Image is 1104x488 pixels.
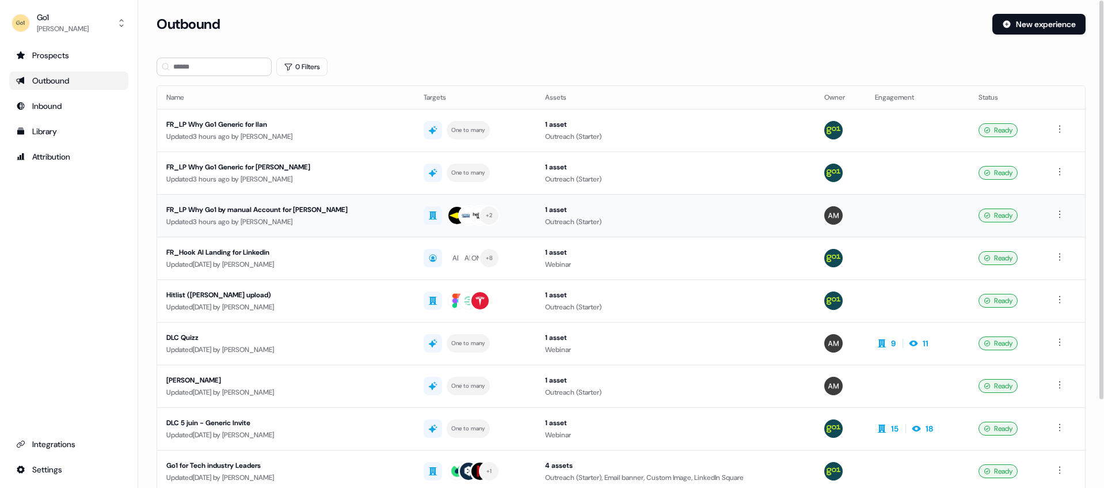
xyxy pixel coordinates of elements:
div: 9 [891,338,896,349]
div: Library [16,126,121,137]
img: alexandre [824,334,843,353]
div: One to many [451,125,485,135]
div: Updated 3 hours ago by [PERSON_NAME] [166,131,405,142]
img: Antoine [824,164,843,182]
img: alexandre [824,206,843,225]
div: [PERSON_NAME] [166,374,405,386]
div: 15 [891,423,899,434]
a: Go to prospects [9,46,128,65]
img: alexandre [824,377,843,395]
div: Go1 for Tech industry Leaders [166,460,405,471]
div: One to many [451,338,485,349]
div: Updated [DATE] by [PERSON_NAME] [166,472,405,483]
div: [PERSON_NAME] [37,23,89,35]
div: 1 asset [545,374,806,386]
th: Engagement [866,86,969,109]
button: 0 Filters [276,58,328,76]
div: Updated [DATE] by [PERSON_NAME] [166,301,405,313]
div: FR_LP Why Go1 Generic for Ilan [166,119,405,130]
a: Go to outbound experience [9,71,128,90]
th: Status [969,86,1044,109]
div: 1 asset [545,247,806,258]
div: Ready [979,251,1018,265]
div: Ready [979,464,1018,478]
a: Go to integrations [9,460,128,479]
div: One to many [451,423,485,434]
div: FR_LP Why Go1 by manual Account for [PERSON_NAME] [166,204,405,215]
img: Antoine [824,121,843,139]
div: Hitlist ([PERSON_NAME] upload) [166,289,405,301]
img: Antoine [824,462,843,481]
th: Targets [414,86,536,109]
div: Go1 [37,12,89,23]
img: Antoine [824,249,843,267]
img: Antoine [824,419,843,438]
div: Webinar [545,429,806,441]
div: Outbound [16,75,121,86]
div: + 8 [486,253,493,263]
div: Integrations [16,438,121,450]
div: AB [452,252,461,264]
div: Ready [979,123,1018,137]
div: 1 asset [545,161,806,173]
div: AL [465,252,473,264]
div: 1 asset [545,289,806,301]
div: Outreach (Starter) [545,301,806,313]
button: New experience [992,14,1086,35]
div: Ready [979,379,1018,393]
div: Outreach (Starter), Email banner, Custom Image, LinkedIn Square [545,472,806,483]
div: Outreach (Starter) [545,131,806,142]
div: Settings [16,464,121,475]
div: 1 asset [545,417,806,429]
th: Owner [815,86,866,109]
div: + 2 [486,210,493,221]
div: 1 asset [545,332,806,343]
div: 18 [926,423,933,434]
div: Ready [979,166,1018,180]
div: One to many [451,168,485,178]
div: Updated 3 hours ago by [PERSON_NAME] [166,173,405,185]
div: DLC 5 juin - Generic Invite [166,417,405,429]
div: Webinar [545,344,806,355]
th: Name [157,86,414,109]
a: Go to integrations [9,435,128,453]
div: One to many [451,381,485,391]
div: Ready [979,336,1018,350]
div: Updated 3 hours ago by [PERSON_NAME] [166,216,405,228]
div: Ready [979,209,1018,222]
h3: Outbound [157,16,220,33]
th: Assets [536,86,815,109]
img: Antoine [824,292,843,310]
div: Inbound [16,100,121,112]
a: Go to templates [9,122,128,141]
div: 11 [923,338,928,349]
div: Ready [979,422,1018,436]
div: Updated [DATE] by [PERSON_NAME] [166,259,405,270]
div: FR_LP Why Go1 Generic for [PERSON_NAME] [166,161,405,173]
a: Go to Inbound [9,97,128,115]
div: 1 asset [545,204,806,215]
div: FR_Hook AI Landing for Linkedin [166,247,405,258]
div: Updated [DATE] by [PERSON_NAME] [166,387,405,398]
div: Webinar [545,259,806,270]
div: Outreach (Starter) [545,173,806,185]
div: Prospects [16,50,121,61]
div: Updated [DATE] by [PERSON_NAME] [166,344,405,355]
div: DLC Quizz [166,332,405,343]
div: 1 asset [545,119,806,130]
div: 4 assets [545,460,806,471]
div: Outreach (Starter) [545,387,806,398]
div: Attribution [16,151,121,162]
button: Go1[PERSON_NAME] [9,9,128,37]
div: Outreach (Starter) [545,216,806,228]
div: + 1 [486,466,492,476]
div: Updated [DATE] by [PERSON_NAME] [166,429,405,441]
div: Ready [979,294,1018,308]
a: Go to attribution [9,147,128,166]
